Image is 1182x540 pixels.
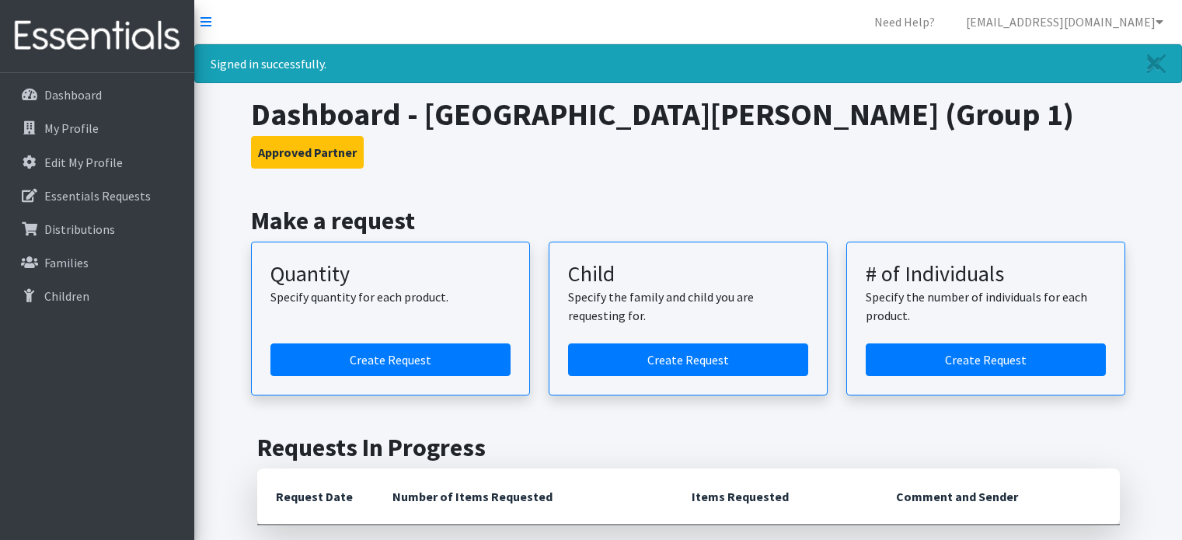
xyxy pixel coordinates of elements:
[568,343,808,376] a: Create a request for a child or family
[6,247,188,278] a: Families
[6,10,188,62] img: HumanEssentials
[374,469,674,525] th: Number of Items Requested
[6,180,188,211] a: Essentials Requests
[257,469,374,525] th: Request Date
[866,343,1106,376] a: Create a request by number of individuals
[44,255,89,270] p: Families
[866,287,1106,325] p: Specify the number of individuals for each product.
[862,6,947,37] a: Need Help?
[954,6,1176,37] a: [EMAIL_ADDRESS][DOMAIN_NAME]
[877,469,1119,525] th: Comment and Sender
[6,280,188,312] a: Children
[866,261,1106,287] h3: # of Individuals
[251,206,1125,235] h2: Make a request
[194,44,1182,83] div: Signed in successfully.
[568,261,808,287] h3: Child
[44,155,123,170] p: Edit My Profile
[44,221,115,237] p: Distributions
[270,261,511,287] h3: Quantity
[257,433,1120,462] h2: Requests In Progress
[673,469,877,525] th: Items Requested
[251,96,1125,133] h1: Dashboard - [GEOGRAPHIC_DATA][PERSON_NAME] (Group 1)
[44,87,102,103] p: Dashboard
[44,188,151,204] p: Essentials Requests
[270,287,511,306] p: Specify quantity for each product.
[568,287,808,325] p: Specify the family and child you are requesting for.
[270,343,511,376] a: Create a request by quantity
[6,113,188,144] a: My Profile
[6,147,188,178] a: Edit My Profile
[44,288,89,304] p: Children
[251,136,364,169] button: Approved Partner
[6,214,188,245] a: Distributions
[6,79,188,110] a: Dashboard
[44,120,99,136] p: My Profile
[1131,45,1181,82] a: Close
